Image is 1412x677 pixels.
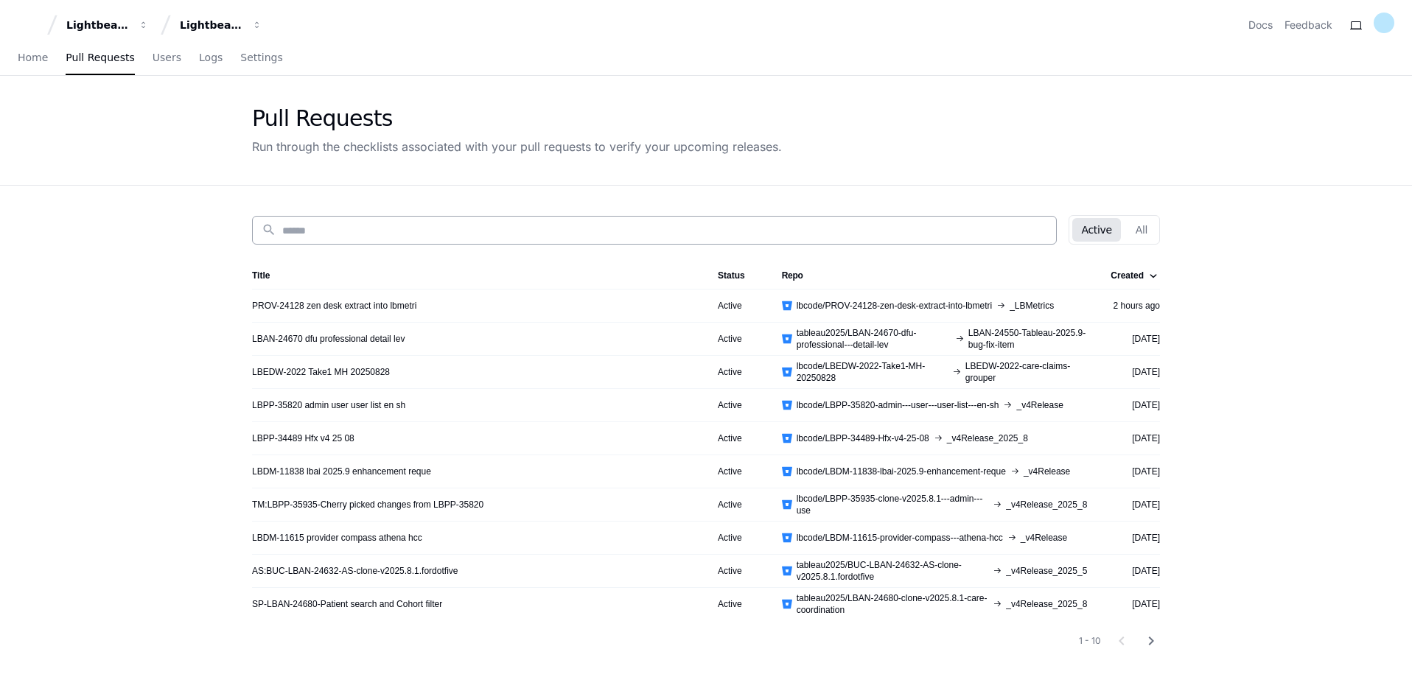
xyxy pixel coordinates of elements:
a: LBDM-11615 provider compass athena hcc [252,532,422,544]
span: Pull Requests [66,53,134,62]
div: Title [252,270,694,281]
span: lbcode/LBPP-35935-clone-v2025.8.1---admin---use [797,493,989,516]
button: Lightbeam Health [60,12,155,38]
div: Created [1111,270,1144,281]
span: lbcode/LBDM-11615-provider-compass---athena-hcc [797,532,1003,544]
span: _v4Release [1021,532,1067,544]
a: Users [153,41,181,75]
span: Users [153,53,181,62]
a: TM:LBPP-35935-Cherry picked changes from LBPP-35820 [252,499,483,511]
span: Logs [199,53,223,62]
mat-icon: chevron_right [1142,632,1160,650]
div: Active [718,333,758,345]
span: _v4Release_2025_8 [1006,598,1087,610]
a: Home [18,41,48,75]
div: Lightbeam Health [66,18,130,32]
a: PROV-24128 zen desk extract into lbmetri [252,300,416,312]
a: LBEDW-2022 Take1 MH 20250828 [252,366,390,378]
a: Docs [1248,18,1273,32]
div: 1 - 10 [1079,635,1101,647]
div: Created [1111,270,1157,281]
span: lbcode/LBPP-35820-admin---user---user-list---en-sh [797,399,999,411]
div: [DATE] [1111,399,1160,411]
div: [DATE] [1111,333,1160,345]
span: lbcode/LBPP-34489-Hfx-v4-25-08 [797,432,929,444]
div: Title [252,270,270,281]
div: Active [718,565,758,577]
div: Active [718,300,758,312]
span: lbcode/LBDM-11838-lbai-2025.9-enhancement-reque [797,466,1006,477]
a: LBDM-11838 lbai 2025.9 enhancement reque [252,466,431,477]
div: Active [718,499,758,511]
button: Active [1072,218,1120,242]
div: [DATE] [1111,432,1160,444]
div: Active [718,366,758,378]
button: Lightbeam Health Solutions [174,12,268,38]
a: SP-LBAN-24680-Patient search and Cohort filter [252,598,442,610]
div: Status [718,270,745,281]
div: [DATE] [1111,532,1160,544]
span: tableau2025/LBAN-24680-clone-v2025.8.1-care-coordination [797,592,989,616]
span: Home [18,53,48,62]
a: LBPP-34489 Hfx v4 25 08 [252,432,354,444]
span: _v4Release [1016,399,1063,411]
div: Lightbeam Health Solutions [180,18,243,32]
div: Pull Requests [252,105,782,132]
span: tableau2025/LBAN-24670-dfu-professional---detail-lev [797,327,951,351]
span: _v4Release [1024,466,1070,477]
div: [DATE] [1111,466,1160,477]
div: 2 hours ago [1111,300,1160,312]
div: Active [718,399,758,411]
span: Settings [240,53,282,62]
a: Logs [199,41,223,75]
span: lbcode/PROV-24128-zen-desk-extract-into-lbmetri [797,300,992,312]
div: Active [718,532,758,544]
a: Settings [240,41,282,75]
a: AS:BUC-LBAN-24632-AS-clone-v2025.8.1.fordotfive [252,565,458,577]
a: LBAN-24670 dfu professional detail lev [252,333,405,345]
div: [DATE] [1111,366,1160,378]
span: lbcode/LBEDW-2022-Take1-MH-20250828 [797,360,948,384]
div: [DATE] [1111,565,1160,577]
div: Run through the checklists associated with your pull requests to verify your upcoming releases. [252,138,782,155]
a: Pull Requests [66,41,134,75]
button: All [1127,218,1156,242]
mat-icon: search [262,222,276,237]
a: LBPP-35820 admin user user list en sh [252,399,405,411]
span: _v4Release_2025_8 [947,432,1028,444]
button: Feedback [1285,18,1332,32]
span: LBEDW-2022-care-claims-grouper [965,360,1087,384]
div: Active [718,598,758,610]
div: Status [718,270,758,281]
div: [DATE] [1111,499,1160,511]
th: Repo [770,262,1100,289]
div: Active [718,466,758,477]
span: _v4Release_2025_8 [1006,499,1087,511]
span: tableau2025/BUC-LBAN-24632-AS-clone-v2025.8.1.fordotfive [797,559,989,583]
span: _LBMetrics [1010,300,1054,312]
div: [DATE] [1111,598,1160,610]
span: LBAN-24550-Tableau-2025.9-bug-fix-item [968,327,1088,351]
span: _v4Release_2025_5 [1006,565,1087,577]
div: Active [718,432,758,444]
